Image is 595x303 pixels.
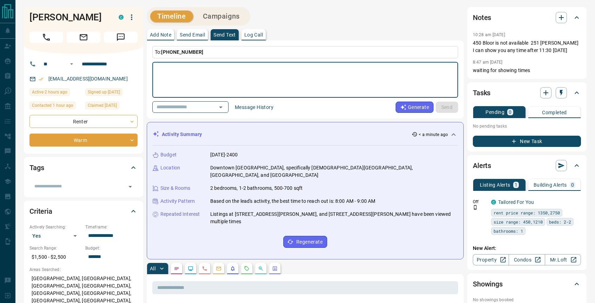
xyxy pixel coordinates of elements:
[258,266,264,271] svg: Opportunities
[88,102,117,109] span: Claimed [DATE]
[29,203,138,220] div: Criteria
[216,266,222,271] svg: Emails
[509,110,511,115] p: 0
[32,89,67,96] span: Active 2 hours ago
[244,32,263,37] p: Log Call
[473,278,503,290] h2: Showings
[153,128,458,141] div: Activity Summary< a minute ago
[419,131,448,138] p: < a minute ago
[29,206,52,217] h2: Criteria
[160,164,180,172] p: Location
[29,32,63,43] span: Call
[161,49,203,55] span: [PHONE_NUMBER]
[494,209,560,216] span: rent price range: 1350,2750
[473,60,503,65] p: 8:47 am [DATE]
[85,245,138,251] p: Budget:
[230,266,236,271] svg: Listing Alerts
[202,266,207,271] svg: Calls
[29,159,138,176] div: Tags
[473,160,491,171] h2: Alerts
[473,84,581,101] div: Tasks
[216,102,226,112] button: Open
[473,157,581,174] div: Alerts
[396,102,434,113] button: Generate
[29,224,82,230] p: Actively Searching:
[509,254,545,265] a: Condos
[494,227,523,234] span: bathrooms: 1
[150,32,171,37] p: Add Note
[48,76,128,82] a: [EMAIL_ADDRESS][DOMAIN_NAME]
[160,185,191,192] p: Size & Rooms
[119,15,124,20] div: condos.ca
[473,297,581,303] p: No showings booked
[180,32,205,37] p: Send Email
[160,211,200,218] p: Repeated Interest
[160,198,195,205] p: Activity Pattern
[39,77,44,82] svg: Email Verified
[160,151,177,159] p: Budget
[491,200,496,205] div: condos.ca
[283,236,327,248] button: Regenerate
[85,88,138,98] div: Thu Aug 14 2025
[473,136,581,147] button: New Task
[29,251,82,263] p: $1,500 - $2,500
[231,102,278,113] button: Message History
[150,11,193,22] button: Timeline
[29,12,108,23] h1: [PERSON_NAME]
[88,89,120,96] span: Signed up [DATE]
[196,11,247,22] button: Campaigns
[542,110,567,115] p: Completed
[29,102,82,111] div: Sat Aug 16 2025
[29,88,82,98] div: Sat Aug 16 2025
[104,32,138,43] span: Message
[473,87,490,98] h2: Tasks
[473,205,478,210] svg: Push Notification Only
[498,199,534,205] a: Tailored For You
[473,276,581,292] div: Showings
[174,266,179,271] svg: Notes
[210,164,458,179] p: Downtown [GEOGRAPHIC_DATA], specifically [DEMOGRAPHIC_DATA][GEOGRAPHIC_DATA], [GEOGRAPHIC_DATA], ...
[210,185,303,192] p: 2 bedrooms, 1-2 bathrooms, 500-700 sqft
[213,32,236,37] p: Send Text
[210,151,238,159] p: [DATE]-2400
[473,9,581,26] div: Notes
[473,67,581,74] p: waiting for showing times
[150,266,156,271] p: All
[29,134,138,147] div: Warm
[85,224,138,230] p: Timeframe:
[29,266,138,273] p: Areas Searched:
[29,230,82,241] div: Yes
[545,254,581,265] a: Mr.Loft
[473,12,491,23] h2: Notes
[29,162,44,173] h2: Tags
[515,182,517,187] p: 1
[162,131,202,138] p: Activity Summary
[152,46,458,58] p: To:
[485,110,504,115] p: Pending
[272,266,278,271] svg: Agent Actions
[549,218,571,225] span: beds: 2-2
[473,199,487,205] p: Off
[29,115,138,128] div: Renter
[534,182,567,187] p: Building Alerts
[210,198,375,205] p: Based on the lead's activity, the best time to reach out is: 8:00 AM - 9:00 AM
[29,245,82,251] p: Search Range:
[85,102,138,111] div: Fri Aug 15 2025
[32,102,73,109] span: Contacted 1 hour ago
[67,60,76,68] button: Open
[494,218,543,225] span: size range: 450,1210
[473,254,509,265] a: Property
[473,32,505,37] p: 10:28 am [DATE]
[571,182,574,187] p: 0
[473,121,581,131] p: No pending tasks
[188,266,193,271] svg: Lead Browsing Activity
[473,39,581,54] p: 450 Bloor is not available 251 [PERSON_NAME] I can show you any time after 11:30 [DATE]
[244,266,250,271] svg: Requests
[480,182,510,187] p: Listing Alerts
[210,211,458,225] p: Listings at [STREET_ADDRESS][PERSON_NAME], and [STREET_ADDRESS][PERSON_NAME] have been viewed mul...
[67,32,100,43] span: Email
[473,245,581,252] p: New Alert:
[125,182,135,192] button: Open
